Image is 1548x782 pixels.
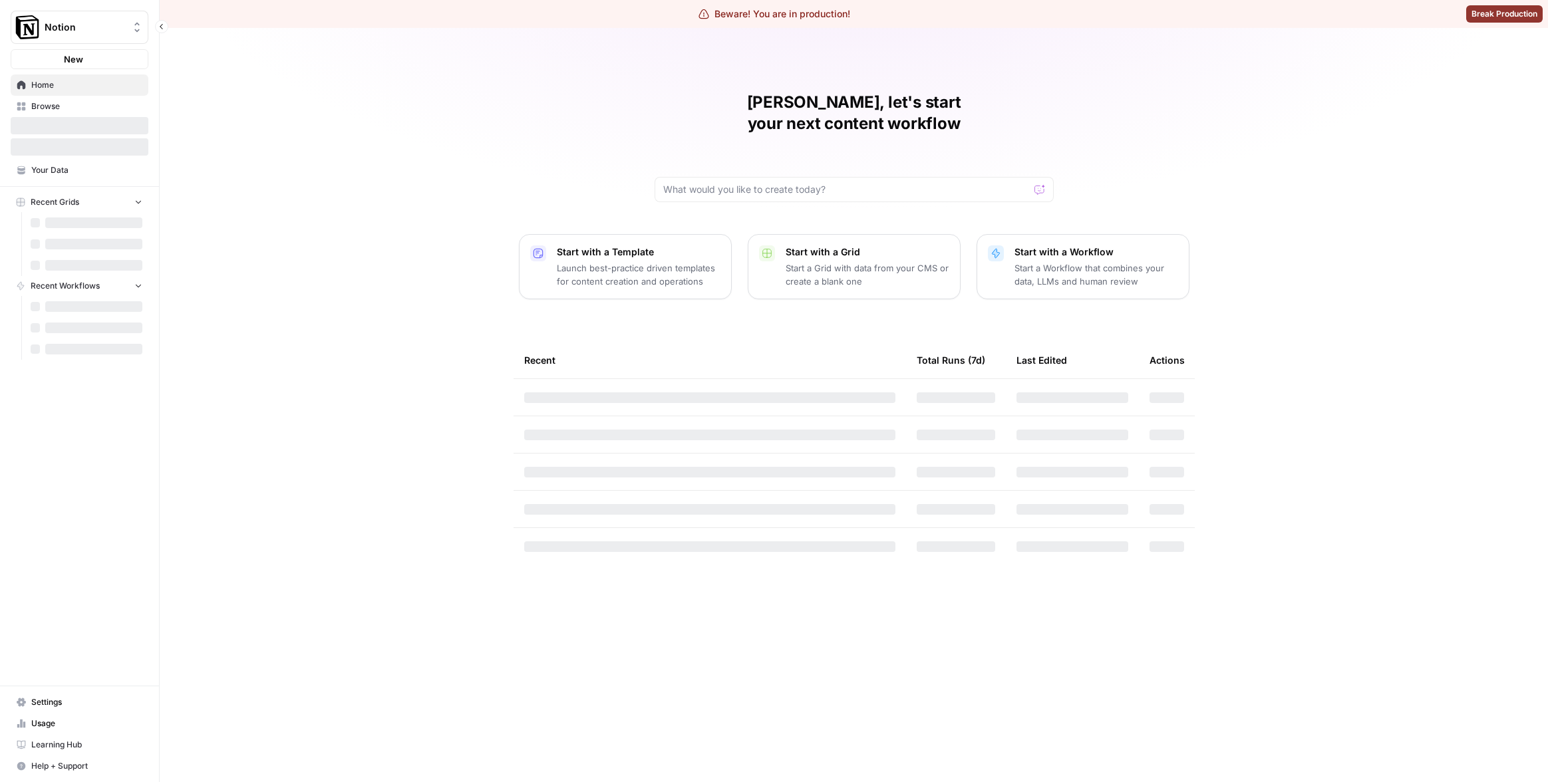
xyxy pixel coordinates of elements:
a: Browse [11,96,148,117]
span: Your Data [31,164,142,176]
button: Help + Support [11,755,148,777]
button: Break Production [1466,5,1543,23]
a: Your Data [11,160,148,181]
a: Settings [11,692,148,713]
div: Beware! You are in production! [698,7,850,21]
span: Recent Workflows [31,280,100,292]
div: Actions [1150,342,1185,378]
div: Recent [524,342,895,378]
span: Settings [31,696,142,708]
span: New [64,53,83,66]
div: Last Edited [1016,342,1067,378]
p: Start with a Grid [786,245,949,259]
button: Workspace: Notion [11,11,148,44]
span: Usage [31,717,142,729]
p: Start with a Workflow [1014,245,1178,259]
div: Total Runs (7d) [917,342,985,378]
a: Learning Hub [11,734,148,755]
button: Start with a TemplateLaunch best-practice driven templates for content creation and operations [519,234,732,299]
span: Home [31,79,142,91]
span: Break Production [1471,8,1537,20]
span: Help + Support [31,760,142,772]
span: Browse [31,100,142,112]
p: Launch best-practice driven templates for content creation and operations [557,261,720,288]
p: Start with a Template [557,245,720,259]
button: New [11,49,148,69]
span: Learning Hub [31,739,142,751]
h1: [PERSON_NAME], let's start your next content workflow [655,92,1054,134]
a: Usage [11,713,148,734]
span: Recent Grids [31,196,79,208]
button: Start with a GridStart a Grid with data from your CMS or create a blank one [748,234,961,299]
img: Notion Logo [15,15,39,39]
a: Home [11,74,148,96]
p: Start a Workflow that combines your data, LLMs and human review [1014,261,1178,288]
button: Recent Workflows [11,276,148,296]
input: What would you like to create today? [663,183,1029,196]
button: Start with a WorkflowStart a Workflow that combines your data, LLMs and human review [977,234,1189,299]
span: Notion [45,21,125,34]
p: Start a Grid with data from your CMS or create a blank one [786,261,949,288]
button: Recent Grids [11,192,148,212]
